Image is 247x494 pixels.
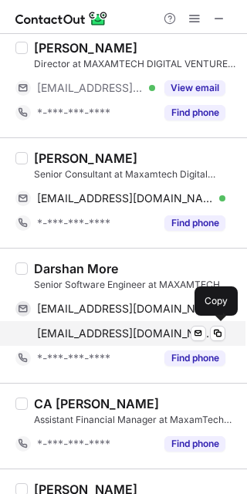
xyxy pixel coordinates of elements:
[34,413,238,427] div: Assistant Financial Manager at MaxamTech Digital Ventures
[37,302,214,316] span: [EMAIL_ADDRESS][DOMAIN_NAME]
[34,40,137,56] div: [PERSON_NAME]
[164,436,225,452] button: Reveal Button
[34,167,238,181] div: Senior Consultant at Maxamtech Digital Ventures Pvt Ltd
[37,81,144,95] span: [EMAIL_ADDRESS][DOMAIN_NAME]
[164,80,225,96] button: Reveal Button
[15,9,108,28] img: ContactOut v5.3.10
[37,327,214,340] span: [EMAIL_ADDRESS][DOMAIN_NAME]
[34,396,159,411] div: CA [PERSON_NAME]
[164,350,225,366] button: Reveal Button
[34,278,238,292] div: Senior Software Engineer at MAXAMTECH DIGITAL VENTURES PRIVATE LIMITED
[164,215,225,231] button: Reveal Button
[34,151,137,166] div: [PERSON_NAME]
[164,105,225,120] button: Reveal Button
[34,261,118,276] div: Darshan More
[37,191,214,205] span: [EMAIL_ADDRESS][DOMAIN_NAME]
[34,57,238,71] div: Director at MAXAMTECH DIGITAL VENTURES PRIVATE LIMITED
